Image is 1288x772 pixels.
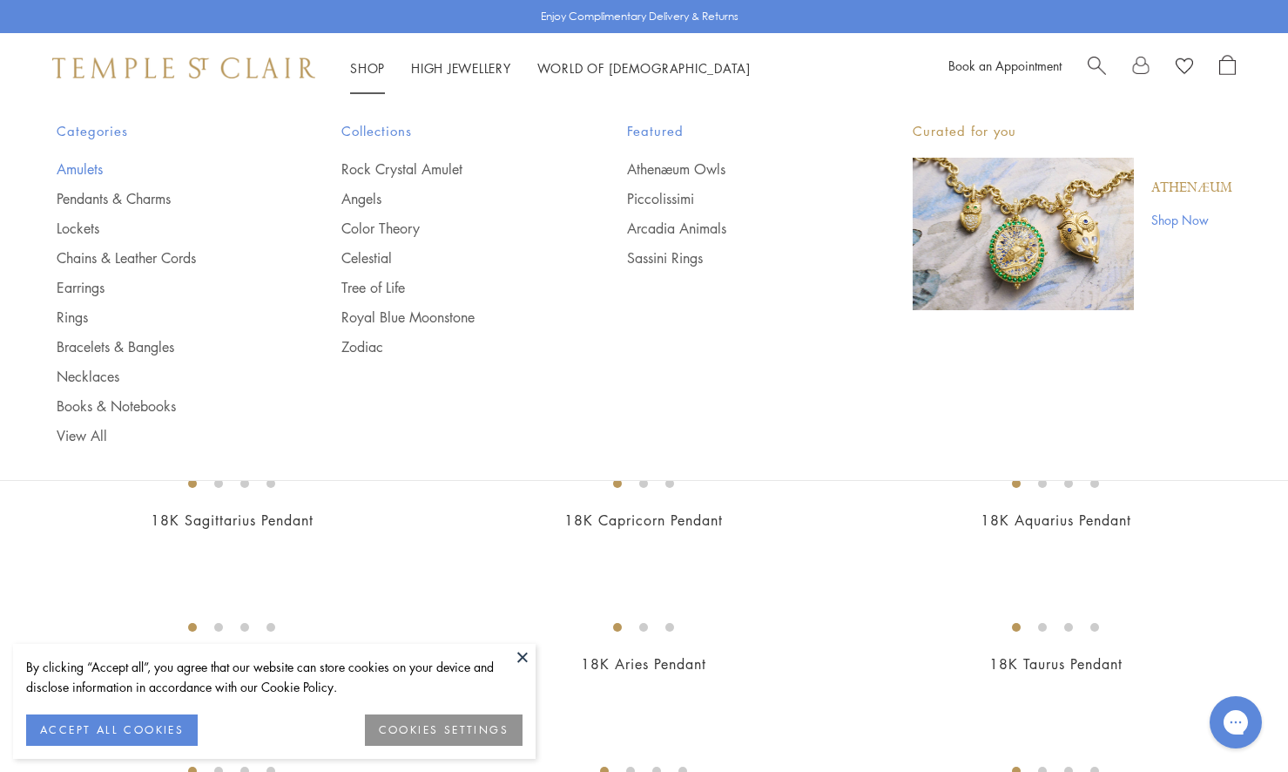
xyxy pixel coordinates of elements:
[57,189,273,208] a: Pendants & Charms
[350,58,751,79] nav: Main navigation
[981,511,1131,530] a: 18K Aquarius Pendant
[57,396,273,416] a: Books & Notebooks
[26,657,523,697] div: By clicking “Accept all”, you agree that our website can store cookies on your device and disclos...
[1151,210,1232,229] a: Shop Now
[341,278,557,297] a: Tree of Life
[341,308,557,327] a: Royal Blue Moonstone
[1201,690,1271,755] iframe: Gorgias live chat messenger
[57,337,273,356] a: Bracelets & Bangles
[564,511,723,530] a: 18K Capricorn Pendant
[537,59,751,77] a: World of [DEMOGRAPHIC_DATA]World of [DEMOGRAPHIC_DATA]
[57,120,273,142] span: Categories
[341,337,557,356] a: Zodiac
[57,159,273,179] a: Amulets
[1219,55,1236,81] a: Open Shopping Bag
[627,159,843,179] a: Athenæum Owls
[948,57,1062,74] a: Book an Appointment
[341,189,557,208] a: Angels
[26,714,198,746] button: ACCEPT ALL COOKIES
[411,59,511,77] a: High JewelleryHigh Jewellery
[57,248,273,267] a: Chains & Leather Cords
[151,511,314,530] a: 18K Sagittarius Pendant
[57,367,273,386] a: Necklaces
[57,308,273,327] a: Rings
[541,8,738,25] p: Enjoy Complimentary Delivery & Returns
[627,219,843,238] a: Arcadia Animals
[350,59,385,77] a: ShopShop
[341,159,557,179] a: Rock Crystal Amulet
[627,120,843,142] span: Featured
[341,120,557,142] span: Collections
[581,654,706,674] a: 18K Aries Pendant
[627,248,843,267] a: Sassini Rings
[1088,55,1106,81] a: Search
[52,58,315,78] img: Temple St. Clair
[365,714,523,746] button: COOKIES SETTINGS
[989,654,1123,674] a: 18K Taurus Pendant
[57,278,273,297] a: Earrings
[341,248,557,267] a: Celestial
[1151,179,1232,198] a: Athenæum
[57,426,273,445] a: View All
[1176,55,1193,81] a: View Wishlist
[913,120,1232,142] p: Curated for you
[627,189,843,208] a: Piccolissimi
[57,219,273,238] a: Lockets
[341,219,557,238] a: Color Theory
